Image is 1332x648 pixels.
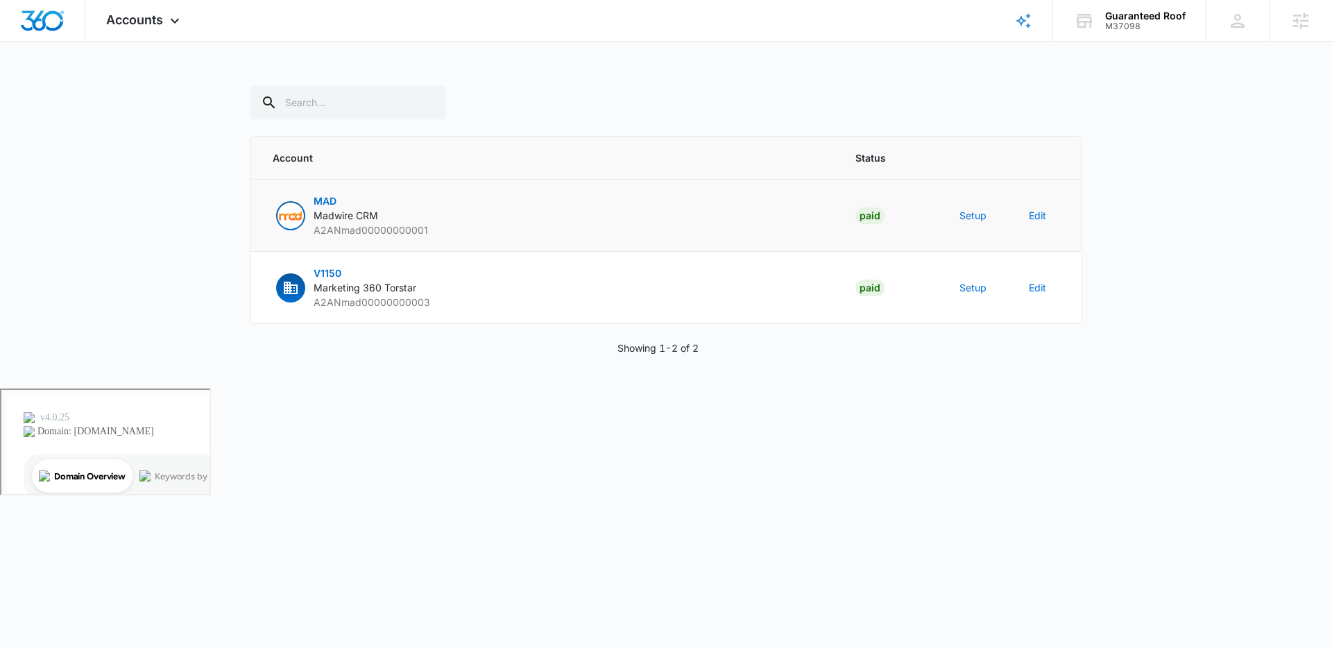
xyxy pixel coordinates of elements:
div: Domain Overview [53,82,124,91]
img: Madwire CRM [277,203,304,229]
div: Paid [855,280,885,296]
span: Account [273,151,822,165]
div: Keywords by Traffic [153,82,234,91]
div: v 4.0.25 [39,22,68,33]
span: Marketing 360 Torstar [314,282,416,293]
div: Domain: [DOMAIN_NAME] [36,36,153,47]
button: V1150Marketing 360 TorstarA2ANmad00000000003 [273,266,430,309]
span: MAD [314,195,336,207]
button: Madwire CRMMADMadwire CRMA2ANmad00000000001 [273,194,428,237]
button: Edit [1029,208,1046,223]
button: Setup [959,208,987,223]
img: tab_keywords_by_traffic_grey.svg [138,80,149,92]
span: V1150 [314,267,341,279]
img: website_grey.svg [22,36,33,47]
button: Edit [1029,280,1046,295]
button: Setup [959,280,987,295]
span: Status [855,151,926,165]
span: Madwire CRM [314,210,378,221]
span: A2ANmad00000000001 [314,224,428,236]
div: account name [1105,10,1186,22]
img: logo_orange.svg [22,22,33,33]
div: Paid [855,207,885,224]
div: account id [1105,22,1186,31]
img: tab_domain_overview_orange.svg [37,80,49,92]
span: A2ANmad00000000003 [314,296,430,308]
input: Search... [250,86,445,119]
span: Accounts [106,12,163,27]
p: Showing 1-2 of 2 [617,341,699,355]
